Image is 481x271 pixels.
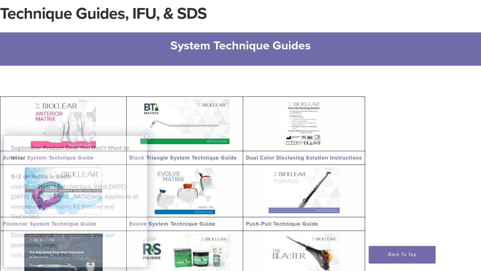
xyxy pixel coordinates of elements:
a: Black Triangle System Technique Guide [129,155,237,161]
a: Anterior System Technique Guide [3,155,94,161]
a: Back To Top [369,246,436,263]
strong: September Product Deal You Don’t Want to Miss! [11,144,129,162]
p: Use Code at checkout. Valid [DATE]–[DATE], [GEOGRAPHIC_DATA] only. Applies to all components, exc... [11,172,140,222]
a: [URL][DOMAIN_NAME] [11,252,72,259]
strong: 5+2 on Refills is Back! [11,173,71,180]
a: Dual Color Disclosing Solution Instructions [246,155,362,161]
a: Posterior System Technique Guide [3,221,97,227]
button: Close [143,131,151,140]
a: Evolve System Technique Guide [129,221,215,227]
h2: System Technique Guides [85,38,396,54]
a: Push-Pull Technique Guide [246,221,318,227]
strong: 2HAU25 [37,183,60,190]
p: Coupons cannot be combined. Visit our promotions page: [11,230,140,260]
